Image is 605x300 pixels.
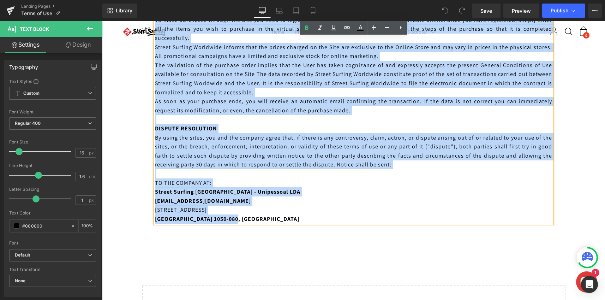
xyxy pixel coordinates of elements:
[53,167,198,183] strong: Street Surfing [GEOGRAPHIC_DATA] - Unipessoal LDA [EMAIL_ADDRESS][DOMAIN_NAME]
[271,4,288,18] a: Laptop
[542,4,585,18] button: Publish
[53,40,450,93] span: The validation of the purchase order implies that the User has taken cognizance of and expressly ...
[438,4,452,18] button: Undo
[53,166,450,202] p: [STREET_ADDRESS]
[53,112,450,148] p: By using the sites, you and the company agree that, if there is any controversy, claim, action, o...
[305,4,322,18] a: Mobile
[53,194,197,201] strong: [GEOGRAPHIC_DATA] 1050-080, [GEOGRAPHIC_DATA]
[89,174,95,179] span: em
[581,276,598,293] div: Open Intercom Messenger
[21,4,102,9] a: Landing Pages
[512,7,531,14] span: Preview
[53,157,450,166] p: TO THE COMPANY AT:
[23,90,40,96] b: Custom
[79,220,96,232] div: %
[53,37,104,53] a: Design
[15,252,30,258] i: Default
[89,151,95,155] span: px
[20,26,49,32] span: Text Block
[588,4,602,18] button: More
[9,241,96,246] div: Font
[9,78,96,84] div: Text Styles
[15,120,41,126] b: Regular 400
[480,7,492,14] span: Save
[9,60,38,70] div: Typography
[53,22,450,39] span: Street Surfing Worldwide informs that the prices charged on the Site are exclusive to the Online ...
[21,11,52,16] span: Terms of Use
[116,7,132,14] span: Library
[15,278,26,283] b: None
[53,104,115,111] strong: DISPUTE RESOLUTION
[254,4,271,18] a: Desktop
[9,110,96,114] div: Font Weight
[9,140,96,145] div: Font Size
[551,8,568,13] span: Publish
[455,4,469,18] button: Redo
[503,4,539,18] a: Preview
[9,187,96,192] div: Letter Spacing
[102,4,137,18] a: New Library
[9,211,96,216] div: Text Color
[288,4,305,18] a: Tablet
[472,250,497,273] inbox-online-store-chat: Shopify online store chat
[22,222,67,230] input: Color
[9,267,96,272] div: Text Transform
[89,198,95,202] span: px
[9,163,96,168] div: Line Height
